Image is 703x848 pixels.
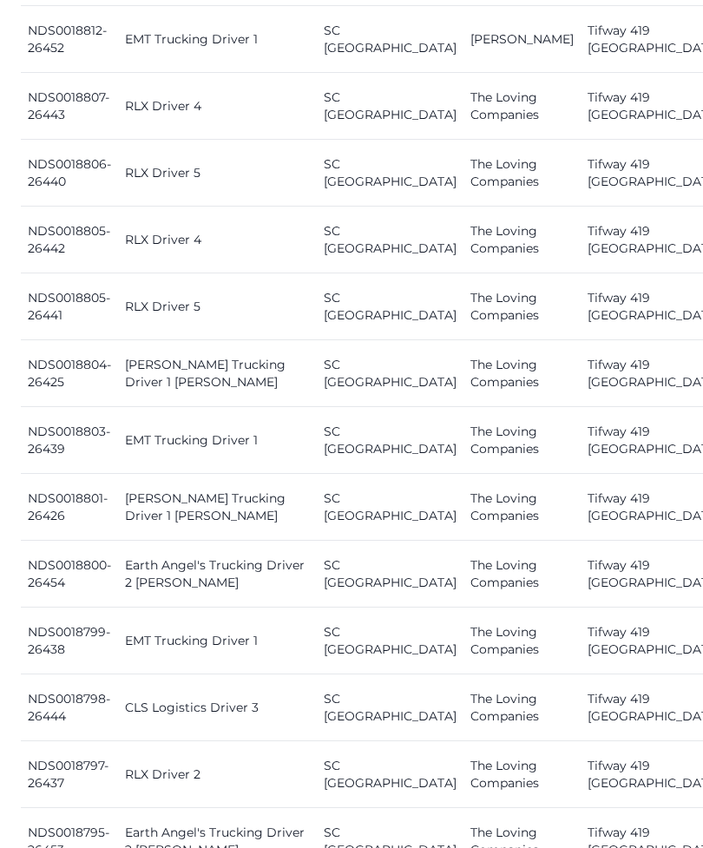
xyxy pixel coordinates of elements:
td: The Loving Companies [463,207,581,273]
td: The Loving Companies [463,407,581,474]
td: NDS0018801-26426 [21,474,118,541]
td: NDS0018799-26438 [21,608,118,674]
td: NDS0018798-26444 [21,674,118,741]
td: The Loving Companies [463,340,581,407]
td: The Loving Companies [463,674,581,741]
td: RLX Driver 4 [118,73,317,140]
td: RLX Driver 5 [118,273,317,340]
td: [PERSON_NAME] [463,6,581,73]
td: NDS0018806-26440 [21,140,118,207]
td: EMT Trucking Driver 1 [118,407,317,474]
td: SC [GEOGRAPHIC_DATA] [317,608,463,674]
td: RLX Driver 2 [118,741,317,808]
td: The Loving Companies [463,608,581,674]
td: The Loving Companies [463,474,581,541]
td: RLX Driver 4 [118,207,317,273]
td: SC [GEOGRAPHIC_DATA] [317,340,463,407]
td: NDS0018807-26443 [21,73,118,140]
td: SC [GEOGRAPHIC_DATA] [317,207,463,273]
td: Earth Angel's Trucking Driver 2 [PERSON_NAME] [118,541,317,608]
td: NDS0018805-26442 [21,207,118,273]
td: SC [GEOGRAPHIC_DATA] [317,407,463,474]
td: SC [GEOGRAPHIC_DATA] [317,73,463,140]
td: The Loving Companies [463,541,581,608]
td: SC [GEOGRAPHIC_DATA] [317,541,463,608]
td: NDS0018812-26452 [21,6,118,73]
td: The Loving Companies [463,273,581,340]
td: RLX Driver 5 [118,140,317,207]
td: SC [GEOGRAPHIC_DATA] [317,674,463,741]
td: The Loving Companies [463,741,581,808]
td: SC [GEOGRAPHIC_DATA] [317,741,463,808]
td: CLS Logistics Driver 3 [118,674,317,741]
td: NDS0018805-26441 [21,273,118,340]
td: NDS0018800-26454 [21,541,118,608]
td: EMT Trucking Driver 1 [118,608,317,674]
td: NDS0018797-26437 [21,741,118,808]
td: SC [GEOGRAPHIC_DATA] [317,273,463,340]
td: [PERSON_NAME] Trucking Driver 1 [PERSON_NAME] [118,474,317,541]
td: SC [GEOGRAPHIC_DATA] [317,140,463,207]
td: NDS0018803-26439 [21,407,118,474]
td: [PERSON_NAME] Trucking Driver 1 [PERSON_NAME] [118,340,317,407]
td: SC [GEOGRAPHIC_DATA] [317,474,463,541]
td: EMT Trucking Driver 1 [118,6,317,73]
td: The Loving Companies [463,73,581,140]
td: NDS0018804-26425 [21,340,118,407]
td: SC [GEOGRAPHIC_DATA] [317,6,463,73]
td: The Loving Companies [463,140,581,207]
